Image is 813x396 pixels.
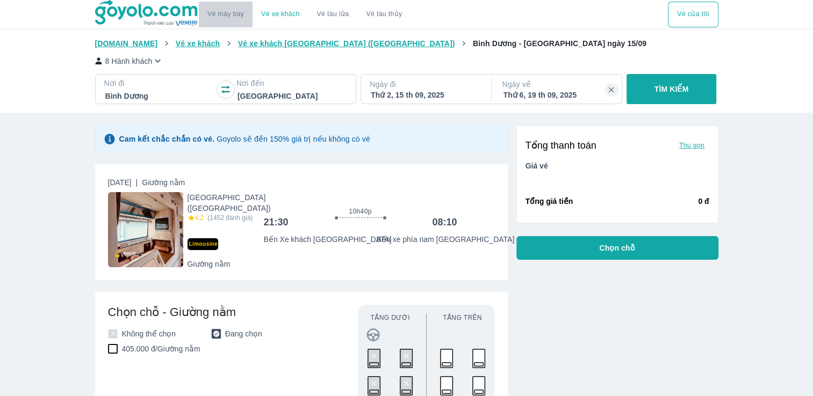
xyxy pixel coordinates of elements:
[176,39,220,48] span: Vé xe khách
[207,214,253,222] span: (1452 đánh giá)
[264,217,289,228] span: 21:30
[679,141,704,150] span: Thu gọn
[349,207,371,216] span: 10h40p
[122,328,176,339] span: Không thể chọn
[308,2,358,27] a: Vé tàu lửa
[236,78,347,89] p: Nơi đến
[503,90,612,100] div: Thứ 6, 19 th 09, 2025
[104,134,115,144] img: glyph
[675,138,709,153] button: Thu gọn
[95,55,164,67] button: 8 Hành khách
[188,259,271,269] span: Giường nằm
[211,329,221,339] img: seleced
[668,2,718,27] div: choose transportation mode
[502,79,613,90] p: Ngày về
[195,214,204,222] span: 4.2
[627,74,716,104] button: TÌM KIẾM
[261,10,299,18] a: Vé xe khách
[119,135,370,143] span: Goyolo sẽ đền 150% giá trị nếu không có vé
[119,135,215,143] strong: Cam kết chắc chắn có vé.
[122,343,200,354] span: 405.000 đ / Giường nằm
[432,217,457,228] span: 08:10
[238,39,455,48] span: Vé xe khách [GEOGRAPHIC_DATA] ([GEOGRAPHIC_DATA])
[526,196,573,207] p: Tổng giá tiền
[104,78,215,89] p: Nơi đi
[377,234,457,245] span: Bến xe phía nam [GEOGRAPHIC_DATA]
[439,313,486,322] span: Tầng trên
[516,236,718,260] button: Chọn chỗ
[370,79,480,90] p: Ngày đi
[366,313,414,322] span: Tầng dưới
[526,162,548,170] span: Giá vé
[264,234,344,245] span: Bến Xe khách [GEOGRAPHIC_DATA]
[95,39,158,48] span: [DOMAIN_NAME]
[95,38,718,49] nav: breadcrumb
[207,10,244,18] a: Vé máy bay
[654,84,689,94] p: TÌM KIẾM
[599,243,635,253] p: Chọn chỗ
[698,196,709,207] p: 0 đ
[108,177,185,188] span: [DATE] Giường nằm
[136,178,138,187] span: |
[473,39,646,48] span: Bình Dương - [GEOGRAPHIC_DATA] ngày 15/09
[668,2,718,27] button: Vé của tôi
[105,56,153,67] p: 8 Hành khách
[526,135,596,156] ul: Tổng thanh toán
[188,192,271,214] span: [GEOGRAPHIC_DATA] ([GEOGRAPHIC_DATA])
[108,329,118,339] img: not-seleced
[225,328,262,339] span: Đang chọn
[371,90,479,100] div: Thứ 2, 15 th 09, 2025
[108,305,328,320] span: Chọn chỗ - Giường nằm
[199,2,411,27] div: choose transportation mode
[357,2,411,27] button: Vé tàu thủy
[188,238,218,250] span: Limousine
